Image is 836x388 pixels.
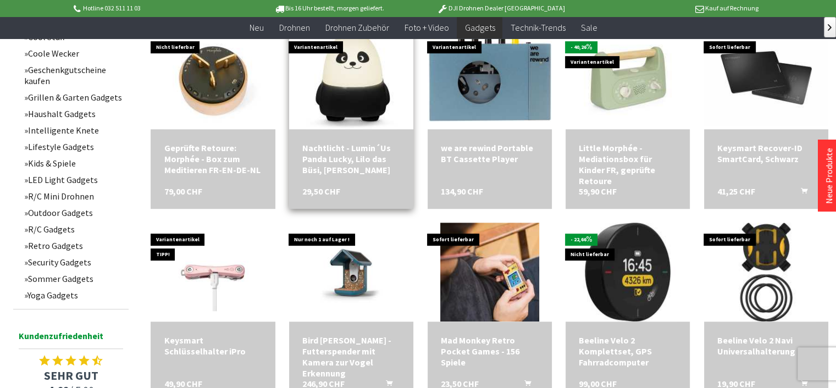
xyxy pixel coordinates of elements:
p: Bis 16 Uhr bestellt, morgen geliefert. [243,2,415,15]
div: Little Morphée - Mediationsbox für Kinder FR, geprüfte Retoure [579,142,677,186]
a: Intelligente Knete [19,122,129,138]
a: Outdoor Gadgets [19,204,129,221]
img: we are rewind Portable BT Cassette Player [428,38,552,122]
span: Drohnen [279,22,310,33]
p: Hotline 032 511 11 03 [71,2,243,15]
a: Geschenkgutscheine kaufen [19,62,129,89]
img: Bird Buddy Vogelhaus - Futterspender mit Kamera zur Vogel Erkennung [289,233,413,311]
span: 79,00 CHF [164,186,202,197]
a: Beeline Velo 2 Komplettset, GPS Fahrradcomputer 99,00 CHF [579,335,677,368]
a: Lifestyle Gadgets [19,138,129,155]
img: Keysmart Recover-ID SmartCard, Schwarz [704,33,828,126]
p: Kauf auf Rechnung [587,2,759,15]
div: Beeline Velo 2 Komplettset, GPS Fahrradcomputer [579,335,677,368]
span: SEHR GUT [13,368,129,383]
div: Bird [PERSON_NAME] - Futterspender mit Kamera zur Vogel Erkennung [302,335,400,379]
a: we are rewind Portable BT Cassette Player 134,90 CHF [441,142,539,164]
a: Drohnen Zubehör [318,16,397,39]
span:  [828,24,832,31]
div: Keysmart Schlüsselhalter iPro [164,335,262,357]
a: Grillen & Garten Gadgets [19,89,129,106]
a: Geprüfte Retoure: Morphée - Box zum Meditieren FR-EN-DE-NL 79,00 CHF [164,142,262,175]
a: R/C Mini Drohnen [19,188,129,204]
a: Gadgets [457,16,502,39]
img: Keysmart Schlüsselhalter iPro [151,233,275,311]
a: Keysmart Recover-ID SmartCard, Schwarz 41,25 CHF In den Warenkorb [717,142,815,164]
div: Keysmart Recover-ID SmartCard, Schwarz [717,142,815,164]
div: Mad Monkey Retro Pocket Games - 156 Spiele [441,335,539,368]
a: Nachtlicht - Lumin´Us Panda Lucky, Lilo das Büsi, [PERSON_NAME] 29,50 CHF [302,142,400,175]
a: Neue Produkte [823,148,834,204]
img: Little Morphée - Mediationsbox für Kinder FR, geprüfte Retoure [584,36,672,124]
a: Little Morphée - Mediationsbox für Kinder FR, geprüfte Retoure 59,90 CHF [579,142,677,186]
span: 41,25 CHF [717,186,755,197]
a: Drohnen [272,16,318,39]
div: Nachtlicht - Lumin´Us Panda Lucky, Lilo das Büsi, [PERSON_NAME] [302,142,400,175]
a: Technik-Trends [502,16,573,39]
span: 59,90 CHF [579,186,617,197]
span: Neu [250,22,264,33]
span: Drohnen Zubehör [325,22,389,33]
a: Yoga Gadgets [19,287,129,303]
a: Sale [573,16,605,39]
div: we are rewind Portable BT Cassette Player [441,142,539,164]
a: Security Gadgets [19,254,129,270]
a: Retro Gadgets [19,237,129,254]
a: Coole Wecker [19,45,129,62]
img: Beeline Velo 2 Navi Universalhalterung [717,223,816,322]
a: Bird [PERSON_NAME] - Futterspender mit Kamera zur Vogel Erkennung 246,90 CHF In den Warenkorb [302,335,400,379]
a: Keysmart Schlüsselhalter iPro 49,90 CHF [164,335,262,357]
p: DJI Drohnen Dealer [GEOGRAPHIC_DATA] [415,2,586,15]
span: Kundenzufriedenheit [19,329,123,349]
div: Geprüfte Retoure: Morphée - Box zum Meditieren FR-EN-DE-NL [164,142,262,175]
a: Neu [242,16,272,39]
button: In den Warenkorb [788,186,814,200]
div: Beeline Velo 2 Navi Universalhalterung [717,335,815,357]
a: Sommer Gadgets [19,270,129,287]
span: Gadgets [464,22,495,33]
a: Foto + Video [397,16,457,39]
a: Beeline Velo 2 Navi Universalhalterung 19,90 CHF In den Warenkorb [717,335,815,357]
a: Kids & Spiele [19,155,129,171]
span: Technik-Trends [510,22,565,33]
img: Mad Monkey Retro Pocket Games - 156 Spiele [440,223,539,322]
a: Mad Monkey Retro Pocket Games - 156 Spiele 23,50 CHF In den Warenkorb [441,335,539,368]
a: R/C Gadgets [19,221,129,237]
img: Geprüfte Retoure: Morphée - Box zum Meditieren FR-EN-DE-NL [164,30,263,129]
a: LED Light Gadgets [19,171,129,188]
img: Beeline Velo 2 Komplettset, GPS Fahrradcomputer [578,223,677,322]
a: Haushalt Gadgets [19,106,129,122]
span: Foto + Video [405,22,449,33]
img: Nachtlicht - Lumin´Us Panda Lucky, Lilo das Büsi, Basil der Hase [306,30,397,129]
span: 134,90 CHF [441,186,483,197]
span: 29,50 CHF [302,186,340,197]
span: Sale [580,22,597,33]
